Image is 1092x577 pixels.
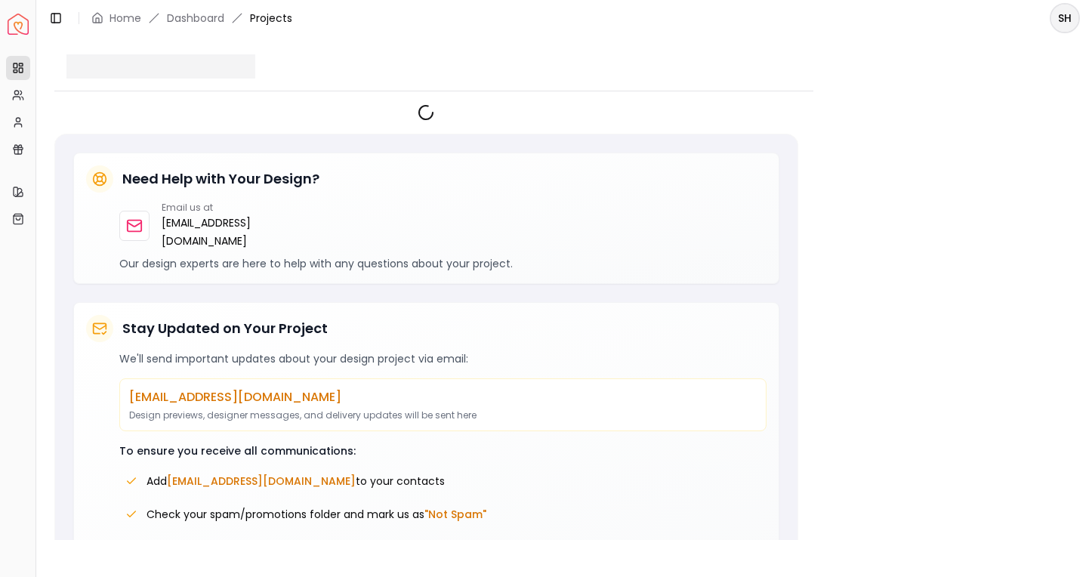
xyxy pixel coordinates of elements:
[424,507,486,522] span: "Not Spam"
[119,351,767,366] p: We'll send important updates about your design project via email:
[167,11,224,26] a: Dashboard
[129,388,757,406] p: [EMAIL_ADDRESS][DOMAIN_NAME]
[119,256,767,271] p: Our design experts are here to help with any questions about your project.
[91,11,292,26] nav: breadcrumb
[147,507,486,522] span: Check your spam/promotions folder and mark us as
[119,443,767,458] p: To ensure you receive all communications:
[1051,5,1078,32] span: SH
[147,474,445,489] span: Add to your contacts
[250,11,292,26] span: Projects
[162,214,263,250] a: [EMAIL_ADDRESS][DOMAIN_NAME]
[8,14,29,35] img: Spacejoy Logo
[122,168,319,190] h5: Need Help with Your Design?
[129,409,757,421] p: Design previews, designer messages, and delivery updates will be sent here
[110,11,141,26] a: Home
[162,202,263,214] p: Email us at
[122,318,328,339] h5: Stay Updated on Your Project
[1050,3,1080,33] button: SH
[167,474,356,489] span: [EMAIL_ADDRESS][DOMAIN_NAME]
[8,14,29,35] a: Spacejoy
